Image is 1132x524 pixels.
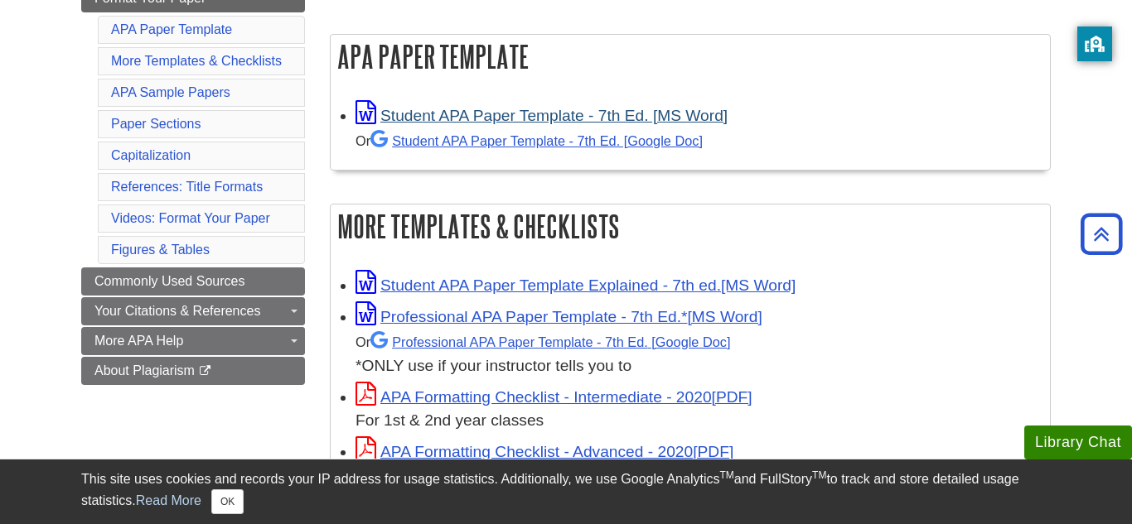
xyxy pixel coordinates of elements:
span: About Plagiarism [94,363,195,377]
sup: TM [812,469,826,481]
button: Library Chat [1024,425,1132,459]
small: Or [356,334,730,349]
a: More Templates & Checklists [111,54,282,68]
i: This link opens in a new window [198,366,212,377]
a: Figures & Tables [111,243,210,257]
button: privacy banner [1077,26,1112,61]
a: About Plagiarism [81,357,305,385]
h2: APA Paper Template [331,35,1050,79]
a: Your Citations & References [81,297,305,325]
div: For 1st & 2nd year classes [356,409,1042,433]
a: Read More [136,493,201,507]
button: Close [211,489,244,514]
a: Link opens in new window [356,276,796,294]
a: Student APA Paper Template - 7th Ed. [Google Doc] [370,133,703,148]
a: Videos: Format Your Paper [111,211,270,225]
a: Back to Top [1075,223,1128,245]
span: Commonly Used Sources [94,274,244,288]
a: Link opens in new window [356,107,728,124]
h2: More Templates & Checklists [331,204,1050,248]
div: *ONLY use if your instructor tells you to [356,329,1042,378]
div: This site uses cookies and records your IP address for usage statistics. Additionally, we use Goo... [81,469,1051,514]
span: More APA Help [94,334,183,348]
a: APA Sample Papers [111,85,230,99]
a: Link opens in new window [356,388,752,406]
a: Capitalization [111,148,191,162]
a: References: Title Formats [111,180,263,194]
a: APA Paper Template [111,22,232,36]
sup: TM [719,469,733,481]
small: Or [356,133,703,148]
a: Link opens in new window [356,308,762,325]
a: Paper Sections [111,117,201,131]
a: Commonly Used Sources [81,267,305,296]
a: More APA Help [81,327,305,355]
span: Your Citations & References [94,304,260,318]
a: Link opens in new window [356,443,733,460]
a: Professional APA Paper Template - 7th Ed. [370,334,730,349]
